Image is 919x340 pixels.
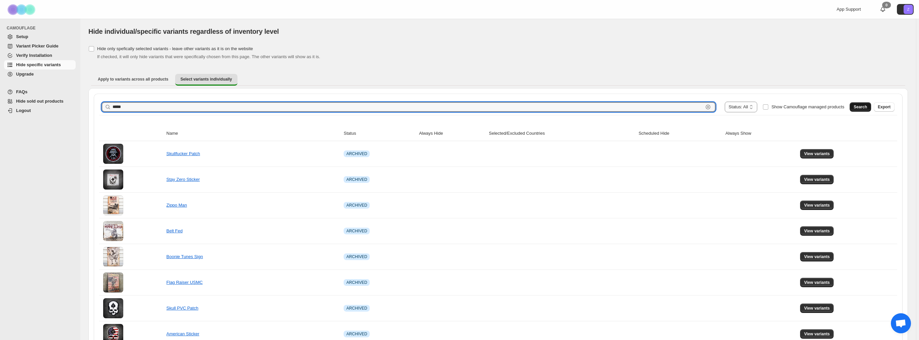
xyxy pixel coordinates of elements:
span: Show Camouflage managed products [771,104,844,109]
span: Apply to variants across all products [98,77,168,82]
button: Avatar with initials Z [897,4,914,15]
th: Name [164,126,342,141]
span: View variants [804,280,830,285]
a: Hide sold out products [4,97,76,106]
a: Upgrade [4,70,76,79]
span: FAQs [16,89,27,94]
text: Z [907,7,910,11]
a: Stay Zero Sticker [166,177,200,182]
a: Setup [4,32,76,41]
a: Flag Raiser USMC [166,280,203,285]
span: CAMOUFLAGE [7,25,77,31]
span: ARCHIVED [346,306,367,311]
span: Logout [16,108,31,113]
span: Hide only spefically selected variants - leave other variants as it is on the website [97,46,253,51]
div: Open chat [891,313,911,333]
img: Stay Zero Sticker [103,169,123,190]
span: Search [854,104,867,110]
span: View variants [804,306,830,311]
a: American Sticker [166,331,199,336]
th: Status [342,126,417,141]
button: View variants [800,149,834,158]
span: ARCHIVED [346,331,367,337]
span: Select variants individually [181,77,232,82]
span: ARCHIVED [346,177,367,182]
button: Export [874,102,895,112]
a: Skull PVC Patch [166,306,198,311]
a: FAQs [4,87,76,97]
span: Verify Installation [16,53,52,58]
th: Scheduled Hide [637,126,723,141]
span: If checked, it will only hide variants that were specifically chosen from this page. The other va... [97,54,320,59]
a: Hide specific variants [4,60,76,70]
button: View variants [800,252,834,261]
th: Selected/Excluded Countries [487,126,637,141]
span: View variants [804,151,830,156]
a: 0 [879,6,886,13]
th: Always Hide [417,126,487,141]
img: Skull PVC Patch [103,298,123,318]
span: Variant Picker Guide [16,43,58,48]
span: View variants [804,254,830,259]
span: ARCHIVED [346,228,367,234]
img: Camouflage [5,0,39,19]
a: Boonie Tunes Sign [166,254,203,259]
div: 0 [882,2,891,8]
img: Boonie Tunes Sign [103,247,123,267]
span: ARCHIVED [346,151,367,156]
button: View variants [800,201,834,210]
a: Belt Fed [166,228,183,233]
span: View variants [804,203,830,208]
span: Avatar with initials Z [904,5,913,14]
a: Logout [4,106,76,115]
button: Select variants individually [175,74,237,86]
span: View variants [804,177,830,182]
span: Hide individual/specific variants regardless of inventory level [88,28,279,35]
button: Clear [705,104,711,110]
span: Export [878,104,891,110]
button: View variants [800,329,834,339]
span: Setup [16,34,28,39]
img: Flag Raiser USMC [103,272,123,293]
a: Verify Installation [4,51,76,60]
button: View variants [800,175,834,184]
th: Always Show [723,126,798,141]
span: ARCHIVED [346,203,367,208]
span: Hide specific variants [16,62,61,67]
img: Belt Fed [103,221,123,241]
button: View variants [800,226,834,236]
span: App Support [837,7,861,12]
button: View variants [800,278,834,287]
span: Upgrade [16,72,34,77]
a: Zippo Man [166,203,187,208]
span: ARCHIVED [346,254,367,259]
button: Apply to variants across all products [92,74,174,85]
span: View variants [804,228,830,234]
span: View variants [804,331,830,337]
img: Skullfucker Patch [103,144,123,164]
span: ARCHIVED [346,280,367,285]
button: View variants [800,304,834,313]
img: Zippo Man [103,195,123,215]
a: Variant Picker Guide [4,41,76,51]
button: Search [850,102,871,112]
a: Skullfucker Patch [166,151,200,156]
span: Hide sold out products [16,99,64,104]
